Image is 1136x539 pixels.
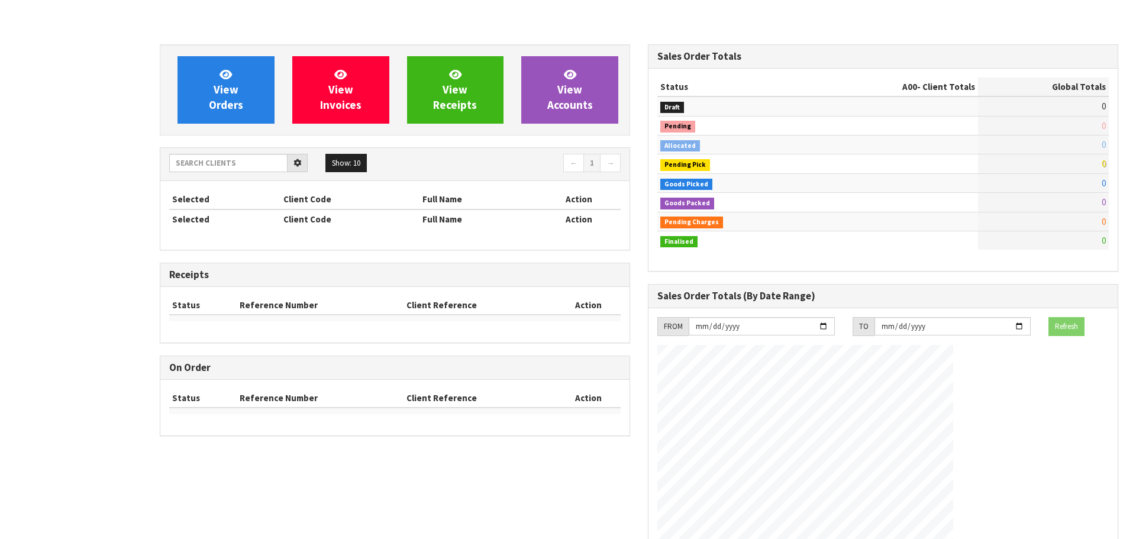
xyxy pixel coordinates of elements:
[978,78,1109,96] th: Global Totals
[1102,177,1106,189] span: 0
[169,389,237,408] th: Status
[169,154,288,172] input: Search clients
[806,78,978,96] th: - Client Totals
[660,159,710,171] span: Pending Pick
[419,190,537,209] th: Full Name
[660,140,700,152] span: Allocated
[660,198,714,209] span: Goods Packed
[433,67,477,112] span: View Receipts
[237,389,404,408] th: Reference Number
[169,269,621,280] h3: Receipts
[1102,216,1106,227] span: 0
[169,362,621,373] h3: On Order
[657,51,1109,62] h3: Sales Order Totals
[325,154,367,173] button: Show: 10
[1102,101,1106,112] span: 0
[419,209,537,228] th: Full Name
[1102,139,1106,150] span: 0
[1102,235,1106,246] span: 0
[169,296,237,315] th: Status
[853,317,874,336] div: TO
[209,67,243,112] span: View Orders
[537,190,621,209] th: Action
[657,317,689,336] div: FROM
[600,154,621,173] a: →
[1102,158,1106,169] span: 0
[1102,196,1106,208] span: 0
[404,154,621,175] nav: Page navigation
[521,56,618,124] a: ViewAccounts
[660,179,712,191] span: Goods Picked
[583,154,601,173] a: 1
[320,67,362,112] span: View Invoices
[556,296,621,315] th: Action
[237,296,404,315] th: Reference Number
[537,209,621,228] th: Action
[407,56,504,124] a: ViewReceipts
[660,217,723,228] span: Pending Charges
[563,154,584,173] a: ←
[657,78,806,96] th: Status
[660,236,698,248] span: Finalised
[292,56,389,124] a: ViewInvoices
[660,102,684,114] span: Draft
[169,190,280,209] th: Selected
[280,190,419,209] th: Client Code
[657,291,1109,302] h3: Sales Order Totals (By Date Range)
[169,209,280,228] th: Selected
[547,67,593,112] span: View Accounts
[556,389,621,408] th: Action
[404,296,556,315] th: Client Reference
[404,389,556,408] th: Client Reference
[280,209,419,228] th: Client Code
[1048,317,1085,336] button: Refresh
[902,81,917,92] span: A00
[1102,120,1106,131] span: 0
[660,121,695,133] span: Pending
[177,56,275,124] a: ViewOrders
